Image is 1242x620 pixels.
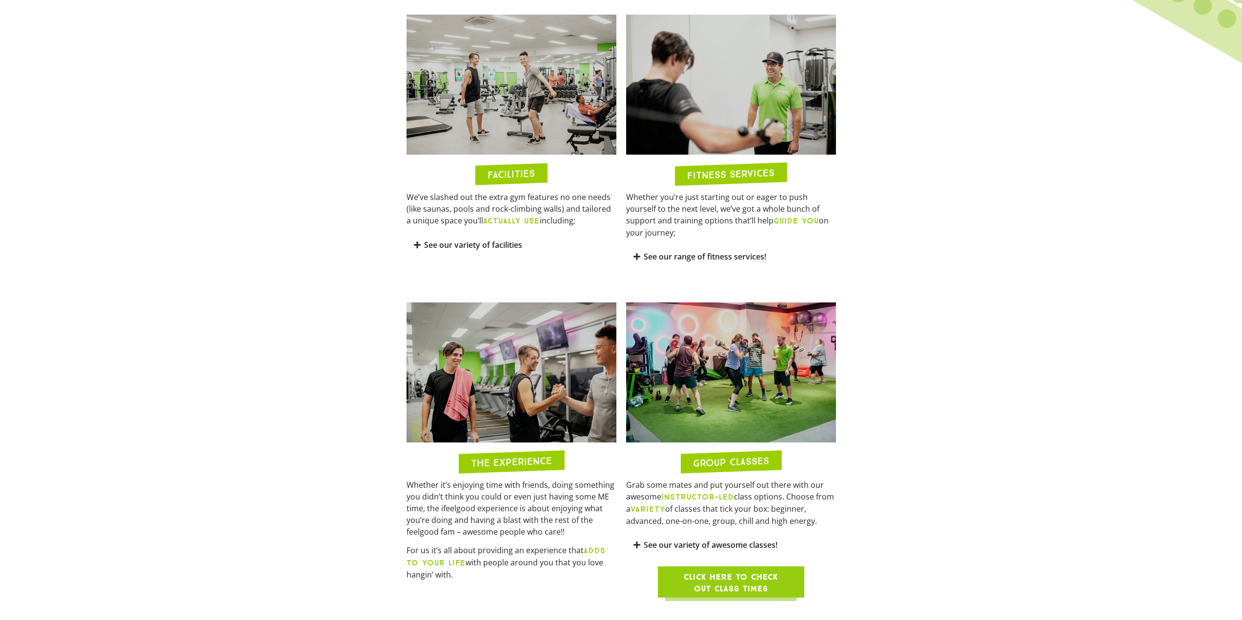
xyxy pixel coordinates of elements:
[774,216,819,225] b: GUIDE YOU
[407,544,616,580] p: For us it’s all about providing an experience that with people around you that you love hangin’ w...
[424,240,522,250] a: See our variety of facilities
[407,234,616,257] div: See our variety of facilities
[693,456,769,468] h2: GROUP CLASSES
[626,479,836,527] p: Grab some mates and put yourself out there with our awesome class options. Choose from a of class...
[644,251,766,262] a: See our range of fitness services!
[661,492,734,501] b: INSTRUCTOR-LED
[483,216,540,225] b: ACTUALLY USE
[681,571,781,595] span: Click here to check out class times
[471,456,552,468] h2: THE EXPERIENCE
[631,504,665,514] b: VARIETY
[658,566,804,598] a: Click here to check out class times
[407,479,616,538] p: Whether it’s enjoying time with friends, doing something you didn’t think you could or even just ...
[687,167,774,180] h2: FITNESS SERVICES
[626,191,836,239] p: Whether you’re just starting out or eager to push yourself to the next level, we’ve got a whole b...
[626,245,836,268] div: See our range of fitness services!
[626,534,836,557] div: See our variety of awesome classes!
[407,191,616,227] p: We’ve slashed out the extra gym features no one needs (like saunas, pools and rock-climbing walls...
[488,168,535,180] h2: FACILITIES
[644,540,777,550] a: See our variety of awesome classes!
